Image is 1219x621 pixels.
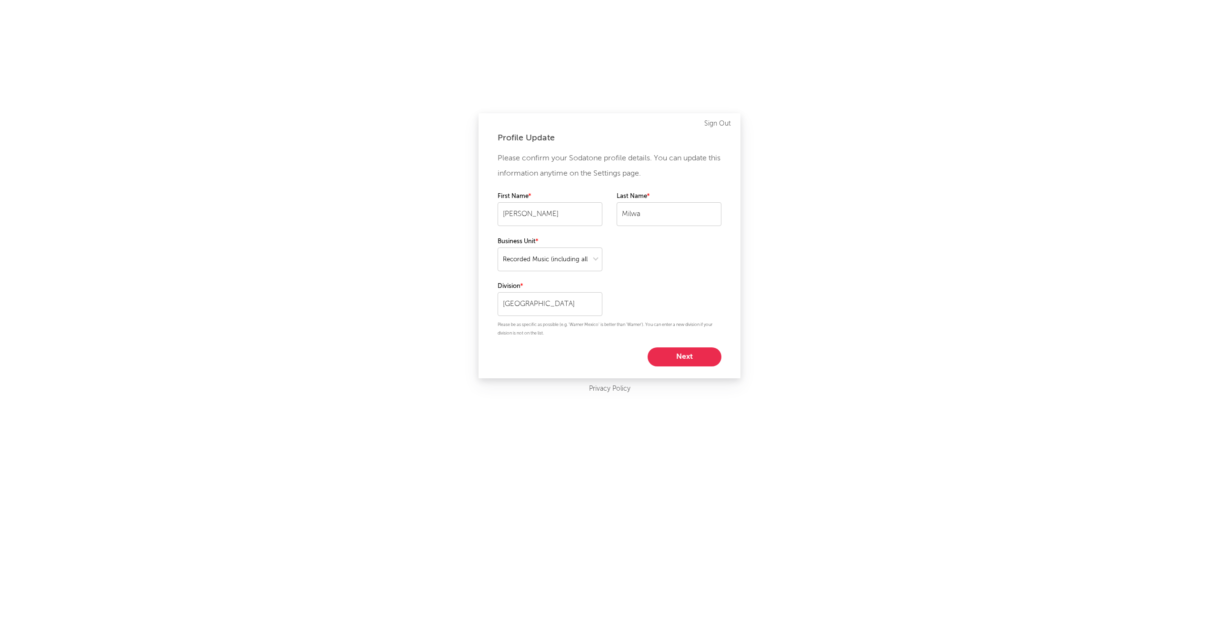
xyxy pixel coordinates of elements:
[498,292,602,316] input: Your division
[704,118,731,129] a: Sign Out
[648,347,721,366] button: Next
[498,202,602,226] input: Your first name
[498,281,602,292] label: Division
[498,132,721,144] div: Profile Update
[498,151,721,181] p: Please confirm your Sodatone profile details. You can update this information anytime on the Sett...
[498,236,602,247] label: Business Unit
[498,321,721,338] p: Please be as specific as possible (e.g. 'Warner Mexico' is better than 'Warner'). You can enter a...
[617,191,721,202] label: Last Name
[498,191,602,202] label: First Name
[589,383,630,395] a: Privacy Policy
[617,202,721,226] input: Your last name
